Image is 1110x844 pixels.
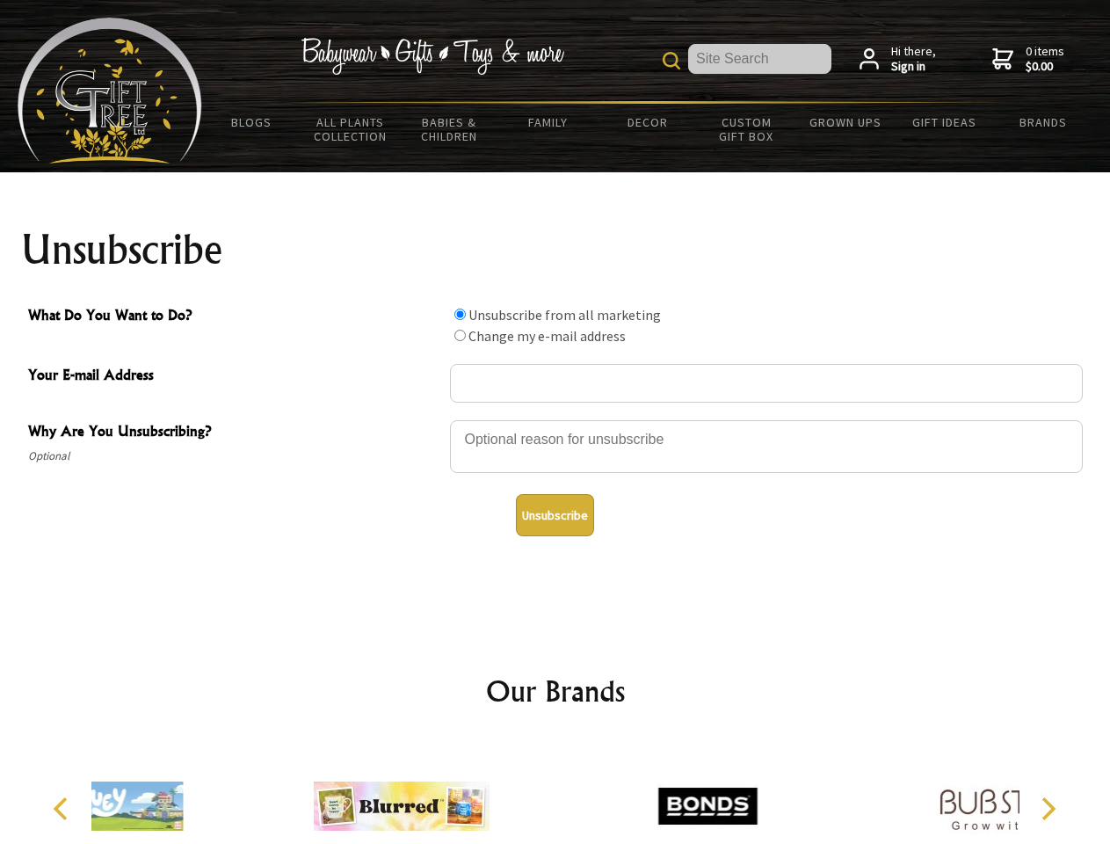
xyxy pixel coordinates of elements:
[301,104,401,155] a: All Plants Collection
[697,104,796,155] a: Custom Gift Box
[454,309,466,320] input: What Do You Want to Do?
[663,52,680,69] img: product search
[895,104,994,141] a: Gift Ideas
[992,44,1064,75] a: 0 items$0.00
[499,104,599,141] a: Family
[28,304,441,330] span: What Do You Want to Do?
[454,330,466,341] input: What Do You Want to Do?
[450,420,1083,473] textarea: Why Are You Unsubscribing?
[516,494,594,536] button: Unsubscribe
[28,420,441,446] span: Why Are You Unsubscribing?
[891,44,936,75] span: Hi there,
[450,364,1083,403] input: Your E-mail Address
[688,44,831,74] input: Site Search
[301,38,564,75] img: Babywear - Gifts - Toys & more
[18,18,202,164] img: Babyware - Gifts - Toys and more...
[28,364,441,389] span: Your E-mail Address
[400,104,499,155] a: Babies & Children
[795,104,895,141] a: Grown Ups
[44,789,83,828] button: Previous
[28,446,441,467] span: Optional
[468,327,626,345] label: Change my e-mail address
[994,104,1093,141] a: Brands
[1028,789,1067,828] button: Next
[21,229,1090,271] h1: Unsubscribe
[598,104,697,141] a: Decor
[35,670,1076,712] h2: Our Brands
[891,59,936,75] strong: Sign in
[1026,43,1064,75] span: 0 items
[468,306,661,324] label: Unsubscribe from all marketing
[860,44,936,75] a: Hi there,Sign in
[1026,59,1064,75] strong: $0.00
[202,104,301,141] a: BLOGS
